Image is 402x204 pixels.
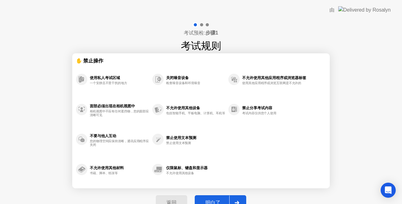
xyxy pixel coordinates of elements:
h1: 考试规则 [181,38,221,53]
b: 步骤1 [205,30,218,35]
div: 书籍、脚本、纸张等 [90,171,149,175]
div: Open Intercom Messenger [381,183,396,198]
div: 关闭噪音设备 [166,76,225,80]
div: 禁止分享考试内容 [242,106,306,110]
div: 由 [329,6,334,14]
div: ✋ 禁止操作 [76,57,309,64]
div: 不允许使用其他应用程序或浏览器标签 [242,76,306,80]
div: 一个安静且不受干扰的地方 [90,81,149,85]
img: Delivered by Rosalyn [338,6,391,13]
div: 不允许使用其他材料 [90,166,149,170]
h4: 考试预检: [184,29,218,37]
div: 您的物理空间应保持清晰，通讯应用程序应关闭 [90,139,149,147]
div: 检查噪音设备和环境噪音 [166,81,225,85]
div: 使用私人考试区域 [90,76,149,80]
div: 不允许使用其他设备 [166,171,225,175]
div: 相机视图中不应有任何遮挡物，您的面部应清晰可见 [90,110,149,117]
div: 使用其他应用程序或浏览互联网是不允许的 [242,81,301,85]
div: 禁止使用文本预测 [166,136,225,140]
div: 仅限鼠标、键盘和显示器 [166,166,225,170]
div: 包括智能手机、平板电脑、计算机、耳机等 [166,111,225,115]
div: 不允许使用其他设备 [166,106,225,110]
div: 面部必须出现在相机视图中 [90,104,149,108]
div: 禁止使用文本预测 [166,141,225,145]
div: 考试内容仅供您个人使用 [242,111,301,115]
div: 不要与他人互动 [90,134,149,138]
